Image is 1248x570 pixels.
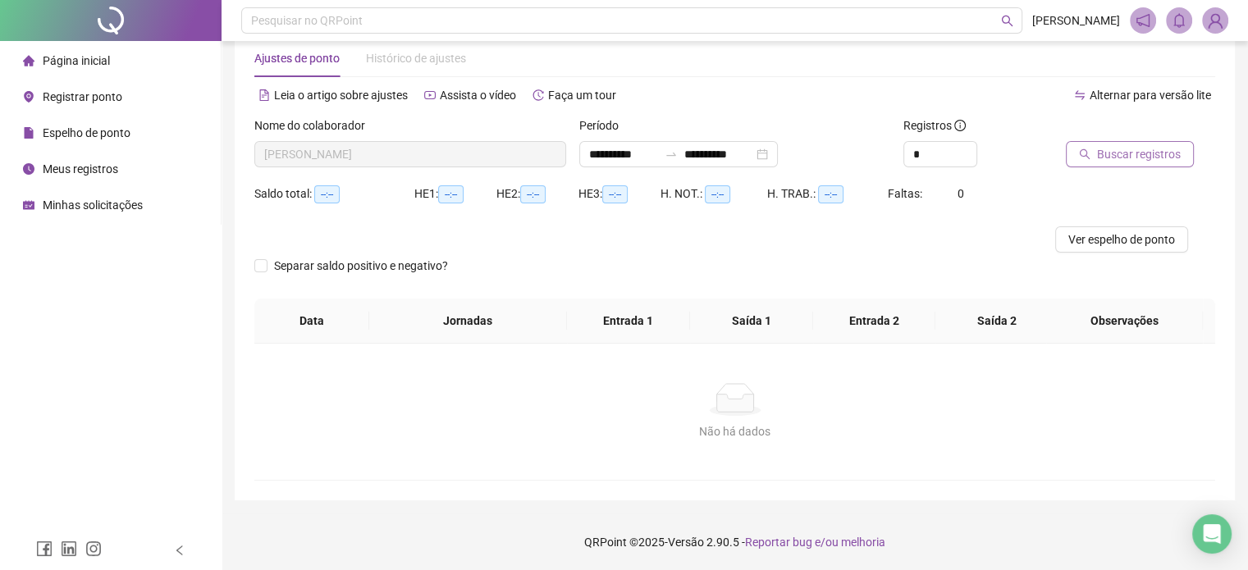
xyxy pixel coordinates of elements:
div: Saldo total: [254,185,414,203]
span: Assista o vídeo [440,89,516,102]
label: Período [579,116,629,135]
th: Saída 1 [690,299,813,344]
th: Data [254,299,369,344]
img: 89074 [1203,8,1227,33]
span: JOAO MARIO SANTANA DAVID CARVALHO [264,142,556,166]
span: Ver espelho de ponto [1068,230,1175,249]
th: Entrada 1 [567,299,690,344]
span: environment [23,91,34,103]
label: Nome do colaborador [254,116,376,135]
span: Faltas: [888,187,925,200]
div: H. NOT.: [661,185,767,203]
span: left [174,545,185,556]
span: Meus registros [43,162,118,176]
div: Não há dados [274,422,1195,440]
span: home [23,55,34,66]
span: Alternar para versão lite [1090,89,1211,102]
span: Observações [1060,312,1191,330]
span: Leia o artigo sobre ajustes [274,89,408,102]
span: notification [1136,13,1150,28]
span: Minhas solicitações [43,198,143,212]
span: Registrar ponto [43,90,122,103]
span: Faça um tour [548,89,616,102]
span: Espelho de ponto [43,126,130,139]
span: 0 [958,187,964,200]
span: --:-- [520,185,546,203]
th: Saída 2 [935,299,1058,344]
span: instagram [85,540,102,557]
th: Entrada 2 [813,299,936,344]
span: history [533,89,544,101]
th: Observações [1047,299,1204,344]
span: linkedin [61,540,77,557]
span: info-circle [954,120,966,131]
span: --:-- [705,185,730,203]
div: HE 1: [414,185,496,203]
span: facebook [36,540,53,557]
div: Open Intercom Messenger [1192,514,1232,554]
span: swap [1074,89,1086,101]
button: Buscar registros [1066,141,1194,167]
span: search [1079,148,1090,160]
span: youtube [424,89,436,101]
span: file [23,127,34,139]
span: Reportar bug e/ou melhoria [745,536,885,549]
span: clock-circle [23,163,34,175]
span: Separar saldo positivo e negativo? [267,257,455,275]
div: HE 3: [578,185,661,203]
span: schedule [23,199,34,211]
button: Ver espelho de ponto [1055,226,1188,253]
span: Ajustes de ponto [254,52,340,65]
span: file-text [258,89,270,101]
span: --:-- [438,185,464,203]
div: HE 2: [496,185,578,203]
div: H. TRAB.: [767,185,887,203]
span: Registros [903,116,966,135]
span: [PERSON_NAME] [1032,11,1120,30]
span: Buscar registros [1097,145,1181,163]
span: to [665,148,678,161]
span: --:-- [818,185,843,203]
span: Histórico de ajustes [366,52,466,65]
span: --:-- [314,185,340,203]
span: bell [1172,13,1186,28]
span: search [1001,15,1013,27]
span: Versão [668,536,704,549]
span: --:-- [602,185,628,203]
span: Página inicial [43,54,110,67]
th: Jornadas [369,299,567,344]
span: swap-right [665,148,678,161]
